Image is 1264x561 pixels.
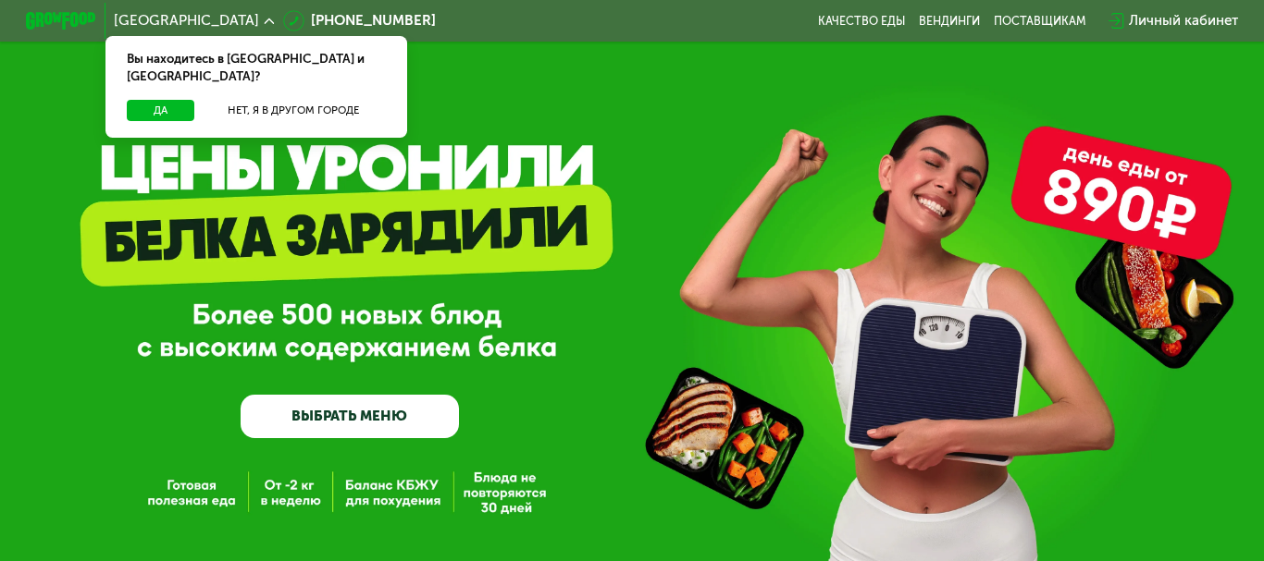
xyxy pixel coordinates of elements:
[994,14,1085,28] div: поставщикам
[105,36,407,99] div: Вы находитесь в [GEOGRAPHIC_DATA] и [GEOGRAPHIC_DATA]?
[818,14,905,28] a: Качество еды
[241,395,459,438] a: ВЫБРАТЬ МЕНЮ
[201,100,386,121] button: Нет, я в другом городе
[114,14,259,28] span: [GEOGRAPHIC_DATA]
[919,14,980,28] a: Вендинги
[127,100,194,121] button: Да
[1129,10,1238,31] div: Личный кабинет
[283,10,436,31] a: [PHONE_NUMBER]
